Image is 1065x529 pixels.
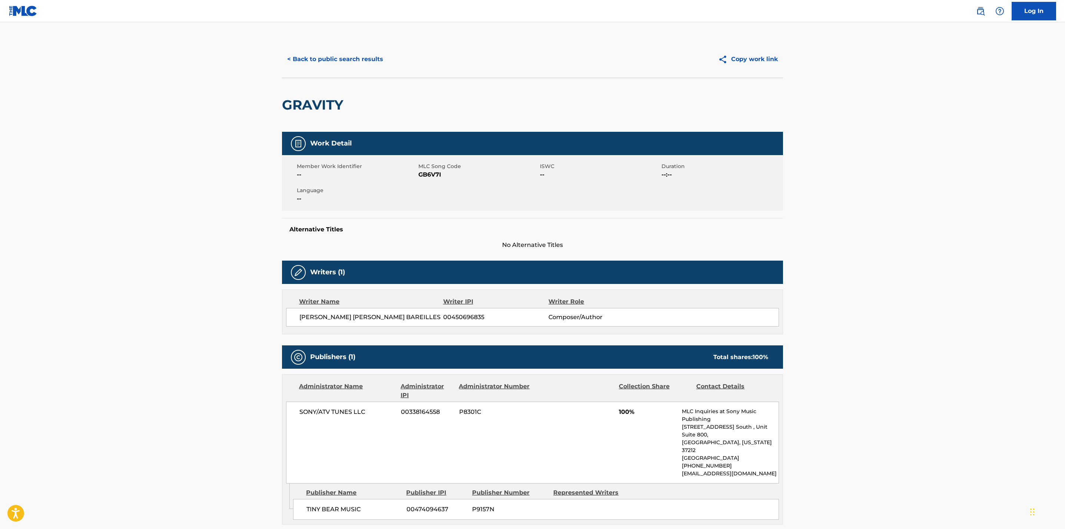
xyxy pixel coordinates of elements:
[682,462,779,470] p: [PHONE_NUMBER]
[1012,2,1056,20] a: Log In
[682,454,779,462] p: [GEOGRAPHIC_DATA]
[553,488,629,497] div: Represented Writers
[418,163,538,170] span: MLC Song Code
[1030,501,1035,523] div: Trascina
[282,241,783,250] span: No Alternative Titles
[718,55,731,64] img: Copy work link
[682,439,779,454] p: [GEOGRAPHIC_DATA], [US_STATE] 37212
[443,313,548,322] span: 00450696835
[297,187,417,194] span: Language
[459,382,531,400] div: Administrator Number
[306,488,401,497] div: Publisher Name
[310,139,352,148] h5: Work Detail
[9,6,37,16] img: MLC Logo
[299,382,395,400] div: Administrator Name
[992,4,1007,19] div: Help
[299,313,443,322] span: [PERSON_NAME] [PERSON_NAME] BAREILLES
[472,505,548,514] span: P9157N
[294,139,303,148] img: Work Detail
[696,382,768,400] div: Contact Details
[548,313,644,322] span: Composer/Author
[973,4,988,19] a: Public Search
[297,194,417,203] span: --
[289,226,776,233] h5: Alternative Titles
[294,353,303,362] img: Publishers
[976,7,985,16] img: search
[297,170,417,179] span: --
[682,408,779,423] p: MLC Inquiries at Sony Music Publishing
[619,382,691,400] div: Collection Share
[472,488,548,497] div: Publisher Number
[299,297,443,306] div: Writer Name
[310,353,355,361] h5: Publishers (1)
[310,268,345,277] h5: Writers (1)
[459,408,531,416] span: P8301C
[282,97,347,113] h2: GRAVITY
[407,505,467,514] span: 00474094637
[443,297,549,306] div: Writer IPI
[401,408,454,416] span: 00338164558
[418,170,538,179] span: GB6V7I
[753,354,768,361] span: 100 %
[713,353,768,362] div: Total shares:
[619,408,676,416] span: 100%
[1028,493,1065,529] iframe: Chat Widget
[548,297,644,306] div: Writer Role
[713,50,783,68] button: Copy work link
[297,163,417,170] span: Member Work Identifier
[306,505,401,514] span: TINY BEAR MUSIC
[661,170,781,179] span: --:--
[299,408,395,416] span: SONY/ATV TUNES LLC
[294,268,303,277] img: Writers
[406,488,467,497] div: Publisher IPI
[282,50,388,68] button: < Back to public search results
[1028,493,1065,529] div: Widget chat
[661,163,781,170] span: Duration
[682,470,779,478] p: [EMAIL_ADDRESS][DOMAIN_NAME]
[540,163,660,170] span: ISWC
[995,7,1004,16] img: help
[401,382,453,400] div: Administrator IPI
[540,170,660,179] span: --
[682,423,779,439] p: [STREET_ADDRESS] South , Unit Suite 800,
